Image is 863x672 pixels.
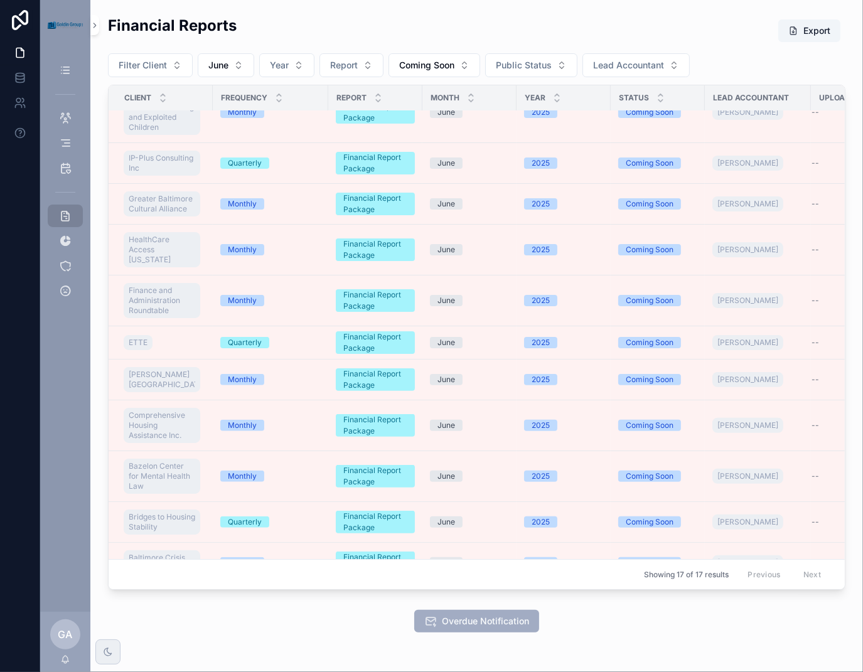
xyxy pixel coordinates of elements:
span: Finance and Administration Roundtable [129,285,195,316]
a: 2025 [524,516,603,528]
a: Comprehensive Housing Assistance Inc. [124,405,205,445]
a: International Centre for Missing and Exploited Children [124,90,200,135]
img: App logo [48,21,83,28]
span: International Centre for Missing and Exploited Children [129,92,195,132]
span: Coming Soon [399,59,454,72]
a: June [430,516,509,528]
a: Finance and Administration Roundtable [124,283,200,318]
span: Greater Baltimore Cultural Alliance [129,194,195,214]
a: 2025 [524,471,603,482]
a: Coming Soon [618,244,697,255]
a: Coming Soon [618,198,697,210]
div: Coming Soon [626,107,673,118]
span: -- [812,296,819,306]
a: International Centre for Missing and Exploited Children [124,87,205,137]
span: Comprehensive Housing Assistance Inc. [129,410,195,440]
a: HealthCare Access [US_STATE] [124,232,200,267]
a: Coming Soon [618,295,697,306]
a: Coming Soon [618,420,697,431]
div: Coming Soon [626,557,673,568]
div: Financial Report Package [343,331,407,354]
div: Financial Report Package [343,289,407,312]
span: Baltimore Crisis Response Inc. [129,553,195,573]
div: Monthly [228,244,257,255]
a: Bridges to Housing Stability [124,509,200,535]
button: Select Button [582,53,690,77]
a: 2025 [524,295,603,306]
div: 2025 [532,337,550,348]
span: Lead Accountant [713,93,789,103]
button: Export [778,19,840,42]
div: June [437,516,455,528]
a: Greater Baltimore Cultural Alliance [124,189,205,219]
a: IP-Plus Consulting Inc [124,148,205,178]
span: [PERSON_NAME] [717,558,778,568]
a: Coming Soon [618,516,697,528]
span: Lead Accountant [593,59,664,72]
span: Showing 17 of 17 results [644,570,729,580]
span: -- [812,158,819,168]
a: [PERSON_NAME] [712,333,803,353]
span: -- [812,558,819,568]
div: 2025 [532,198,550,210]
a: Baltimore Crisis Response Inc. [124,550,200,575]
span: Bridges to Housing Stability [129,512,195,532]
span: HealthCare Access [US_STATE] [129,235,195,265]
a: [PERSON_NAME] [712,156,783,171]
div: Monthly [228,471,257,482]
div: 2025 [532,516,550,528]
span: [PERSON_NAME] [717,158,778,168]
a: Coming Soon [618,107,697,118]
a: Financial Report Package [336,465,415,488]
span: [PERSON_NAME] [717,420,778,430]
span: Report [336,93,367,103]
div: Quarterly [228,516,262,528]
a: 2025 [524,337,603,348]
a: Bazelon Center for Mental Health Law [124,459,200,494]
div: Quarterly [228,157,262,169]
span: Month [431,93,459,103]
div: Coming Soon [626,198,673,210]
div: 2025 [532,295,550,306]
a: Monthly [220,420,321,431]
a: [PERSON_NAME] [712,372,783,387]
span: [PERSON_NAME][GEOGRAPHIC_DATA] [129,370,195,390]
span: [PERSON_NAME] [717,199,778,209]
a: [PERSON_NAME] [712,102,803,122]
div: June [437,420,455,431]
a: Coming Soon [618,337,697,348]
a: 2025 [524,107,603,118]
span: -- [812,245,819,255]
a: [PERSON_NAME] [712,512,803,532]
div: Financial Report Package [343,414,407,437]
a: [PERSON_NAME] [712,335,783,350]
div: Monthly [228,374,257,385]
span: [PERSON_NAME] [717,107,778,117]
a: Monthly [220,374,321,385]
span: [PERSON_NAME] [717,245,778,255]
div: Coming Soon [626,374,673,385]
a: Monthly [220,198,321,210]
a: [PERSON_NAME][GEOGRAPHIC_DATA] [124,365,205,395]
a: Financial Report Package [336,552,415,574]
div: June [437,471,455,482]
div: Monthly [228,107,257,118]
button: Select Button [198,53,254,77]
span: Frequency [221,93,267,103]
span: Bazelon Center for Mental Health Law [129,461,195,491]
div: Coming Soon [626,516,673,528]
div: 2025 [532,420,550,431]
div: 2025 [532,107,550,118]
a: June [430,198,509,210]
a: Financial Report Package [336,152,415,174]
span: -- [812,199,819,209]
span: Year [270,59,289,72]
a: Coming Soon [618,557,697,568]
span: [PERSON_NAME] [717,338,778,348]
span: -- [812,338,819,348]
a: Monthly [220,471,321,482]
button: Select Button [108,53,193,77]
a: 2025 [524,244,603,255]
div: Financial Report Package [343,511,407,533]
a: HealthCare Access [US_STATE] [124,230,205,270]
